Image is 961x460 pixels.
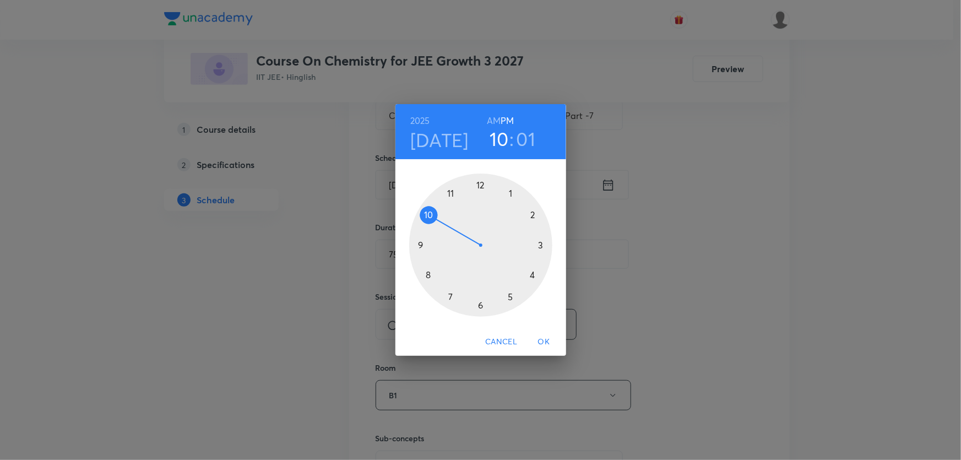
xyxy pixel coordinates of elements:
button: OK [526,332,562,352]
span: Cancel [485,335,517,349]
button: 10 [490,127,509,150]
button: [DATE] [410,128,469,151]
h3: : [509,127,514,150]
button: AM [487,113,501,128]
span: OK [531,335,557,349]
button: PM [501,113,514,128]
button: 01 [517,127,536,150]
button: Cancel [481,332,522,352]
button: 2025 [410,113,430,128]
